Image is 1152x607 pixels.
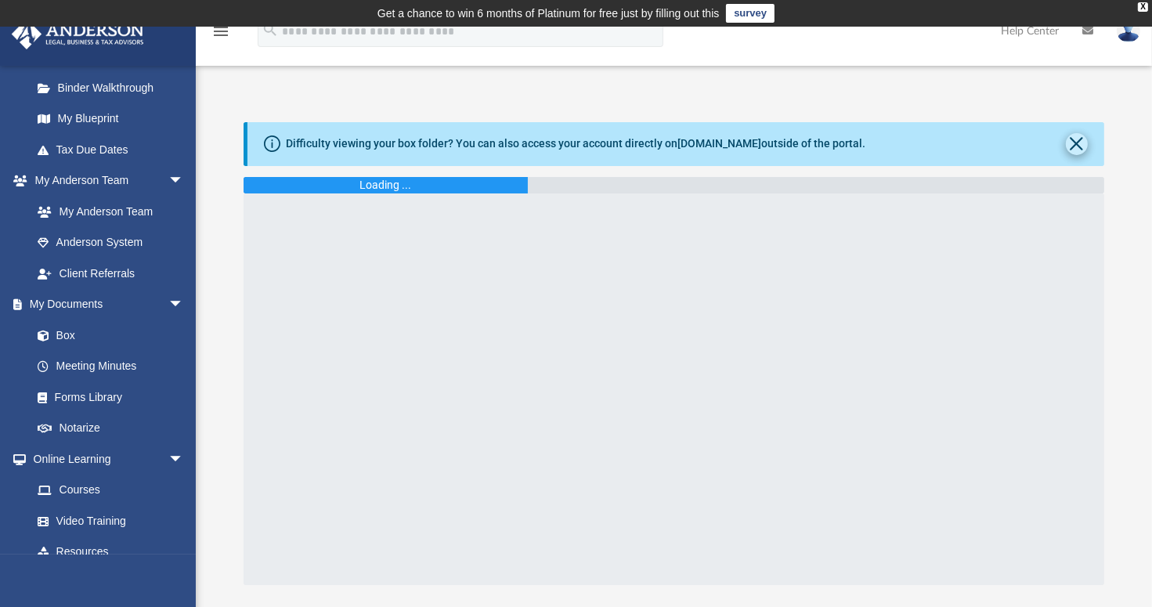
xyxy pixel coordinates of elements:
[168,443,200,475] span: arrow_drop_down
[1066,133,1088,155] button: Close
[262,21,279,38] i: search
[7,19,149,49] img: Anderson Advisors Platinum Portal
[11,289,200,320] a: My Documentsarrow_drop_down
[1117,20,1140,42] img: User Pic
[22,134,208,165] a: Tax Due Dates
[22,381,192,413] a: Forms Library
[22,227,200,258] a: Anderson System
[22,103,200,135] a: My Blueprint
[1138,2,1148,12] div: close
[11,165,200,197] a: My Anderson Teamarrow_drop_down
[22,258,200,289] a: Client Referrals
[677,137,761,150] a: [DOMAIN_NAME]
[211,22,230,41] i: menu
[22,320,192,351] a: Box
[22,72,208,103] a: Binder Walkthrough
[22,196,192,227] a: My Anderson Team
[22,537,200,568] a: Resources
[286,135,865,152] div: Difficulty viewing your box folder? You can also access your account directly on outside of the p...
[377,4,720,23] div: Get a chance to win 6 months of Platinum for free just by filling out this
[22,351,200,382] a: Meeting Minutes
[11,443,200,475] a: Online Learningarrow_drop_down
[726,4,775,23] a: survey
[211,30,230,41] a: menu
[22,505,192,537] a: Video Training
[22,475,200,506] a: Courses
[168,165,200,197] span: arrow_drop_down
[22,413,200,444] a: Notarize
[168,289,200,321] span: arrow_drop_down
[359,177,411,193] div: Loading ...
